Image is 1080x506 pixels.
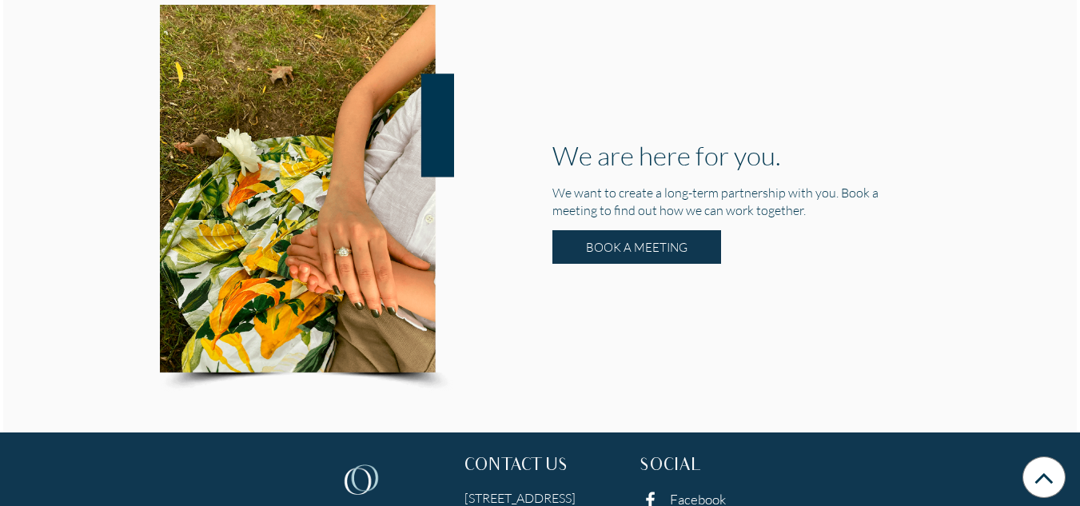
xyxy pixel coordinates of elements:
[464,457,616,476] h3: CONTACT US
[552,230,721,264] a: BOOK A MEETING
[160,5,454,392] img: we-are-here-couple
[586,240,687,254] span: BOOK A MEETING
[552,184,921,219] h5: We want to create a long-term partnership with you. Book a meeting to find out how we can work to...
[552,139,921,171] h1: We are here for you.
[640,457,791,476] h3: SOCIAL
